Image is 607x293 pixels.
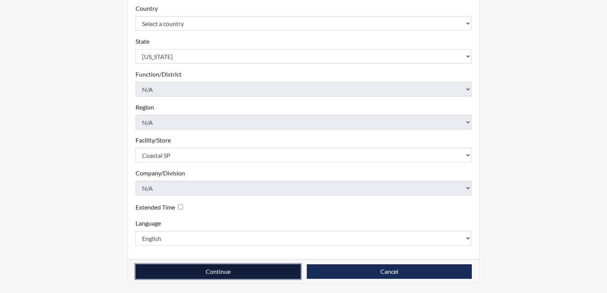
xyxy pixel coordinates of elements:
label: Extended Time [136,203,175,212]
label: Company/Division [136,169,185,178]
label: Facility/Store [136,136,171,145]
div: Checking this box will provide the interviewee with an accomodation of extra time to answer each ... [136,201,186,213]
label: Country [136,4,158,13]
button: Continue [136,264,301,279]
button: Cancel [307,264,472,279]
label: Region [136,103,154,112]
label: Language [136,219,161,228]
label: State [136,37,149,46]
label: Function/District [136,70,182,79]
